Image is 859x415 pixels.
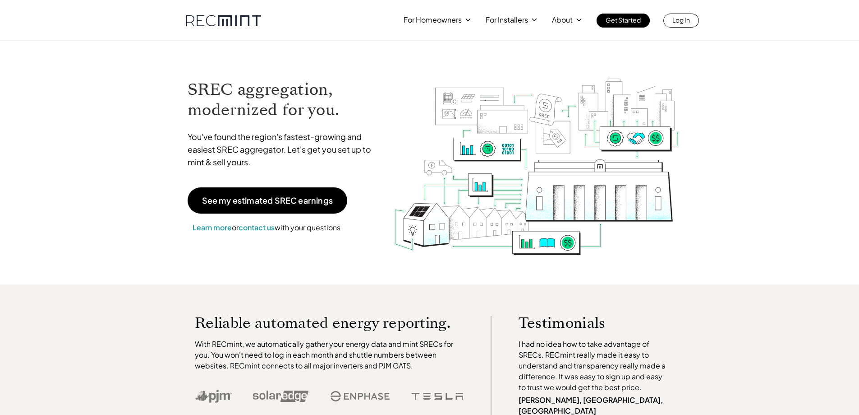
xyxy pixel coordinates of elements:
p: or with your questions [188,222,345,233]
h1: SREC aggregation, modernized for you. [188,79,380,120]
p: See my estimated SREC earnings [202,196,333,205]
p: With RECmint, we automatically gather your energy data and mint SRECs for you. You won't need to ... [195,339,464,371]
a: Learn more [193,223,232,232]
p: Reliable automated energy reporting. [195,316,464,330]
p: I had no idea how to take advantage of SRECs. RECmint really made it easy to understand and trans... [519,339,670,393]
p: For Installers [486,14,528,26]
a: Log In [663,14,699,28]
p: You've found the region's fastest-growing and easiest SREC aggregator. Let's get you set up to mi... [188,131,380,168]
p: For Homeowners [404,14,462,26]
p: Testimonials [519,316,653,330]
p: Get Started [606,14,641,26]
a: contact us [239,223,275,232]
p: About [552,14,573,26]
a: See my estimated SREC earnings [188,187,347,214]
img: RECmint value cycle [393,55,680,257]
a: Get Started [597,14,650,28]
p: Log In [672,14,690,26]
